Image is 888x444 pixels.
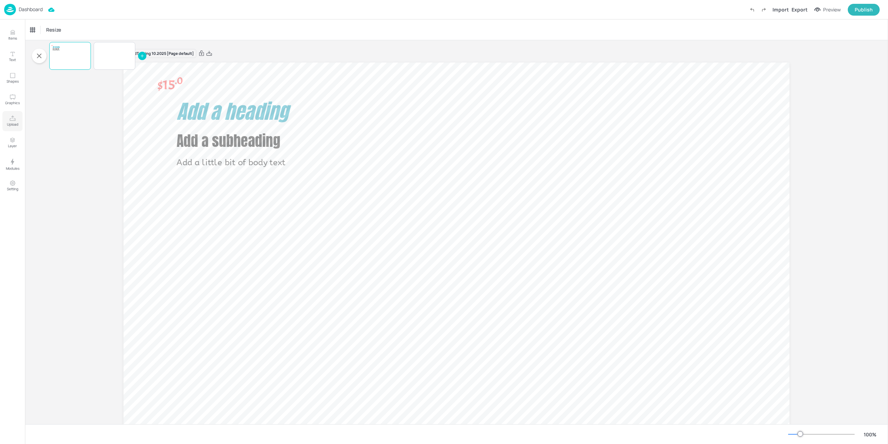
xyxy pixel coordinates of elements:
[4,4,16,15] img: logo-86c26b7e.jpg
[19,7,43,12] p: Dashboard
[136,75,204,94] p: $15
[53,48,59,50] span: Add a subheading
[810,5,845,15] button: Preview
[177,130,280,152] span: Add a subheading
[855,6,873,14] div: Publish
[53,46,60,48] span: Add a heading
[848,4,880,16] button: Publish
[772,6,789,13] div: Import
[50,45,54,47] p: $15
[862,431,878,438] div: 100 %
[746,4,758,16] label: Undo (Ctrl + Z)
[792,6,808,13] div: Export
[175,74,183,87] sup: .0
[823,6,841,14] div: Preview
[758,4,770,16] label: Redo (Ctrl + Y)
[45,26,62,33] span: Resize
[177,97,288,126] span: Add a heading
[177,158,285,168] span: Add a little bit of body text
[53,50,60,51] span: Add a little bit of body text
[123,49,196,58] div: Board Testing 10.2025 [Page default]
